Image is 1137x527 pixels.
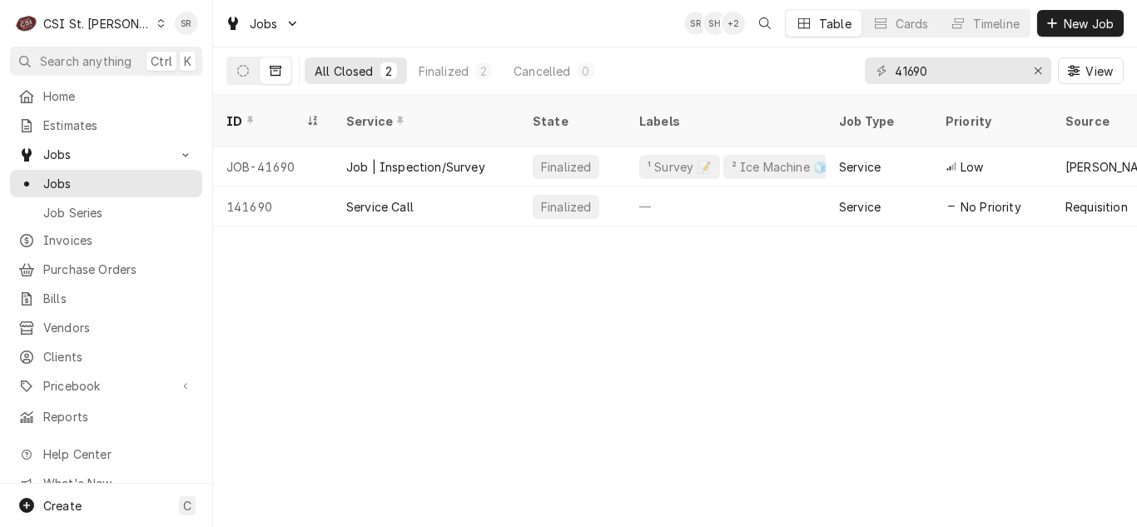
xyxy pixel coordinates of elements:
[752,10,778,37] button: Open search
[175,12,198,35] div: SR
[730,158,829,176] div: ² Ice Machine 🧊
[10,285,202,312] a: Bills
[43,319,194,336] span: Vendors
[43,261,194,278] span: Purchase Orders
[819,15,852,32] div: Table
[10,470,202,497] a: Go to What's New
[10,372,202,400] a: Go to Pricebook
[722,12,745,35] div: + 2
[896,15,929,32] div: Cards
[646,158,713,176] div: ¹ Survey 📝
[43,15,151,32] div: CSI St. [PERSON_NAME]
[15,12,38,35] div: CSI St. Louis's Avatar
[10,47,202,76] button: Search anythingCtrlK
[10,256,202,283] a: Purchase Orders
[346,112,503,130] div: Service
[226,112,303,130] div: ID
[539,158,593,176] div: Finalized
[1058,57,1124,84] button: View
[43,475,192,492] span: What's New
[43,87,194,105] span: Home
[684,12,708,35] div: Stephani Roth's Avatar
[213,147,333,186] div: JOB-41690
[961,198,1021,216] span: No Priority
[43,348,194,365] span: Clients
[175,12,198,35] div: Stephani Roth's Avatar
[10,440,202,468] a: Go to Help Center
[40,52,132,70] span: Search anything
[581,62,591,80] div: 0
[151,52,172,70] span: Ctrl
[626,186,826,226] div: —
[10,170,202,197] a: Jobs
[15,12,38,35] div: C
[184,52,191,70] span: K
[213,186,333,226] div: 141690
[946,112,1035,130] div: Priority
[43,445,192,463] span: Help Center
[346,158,485,176] div: Job | Inspection/Survey
[1037,10,1124,37] button: New Job
[684,12,708,35] div: SR
[10,403,202,430] a: Reports
[479,62,489,80] div: 2
[961,158,983,176] span: Low
[839,198,881,216] div: Service
[839,158,881,176] div: Service
[43,290,194,307] span: Bills
[183,497,191,515] span: C
[703,12,727,35] div: Sydney Hankins's Avatar
[218,10,306,37] a: Go to Jobs
[43,204,194,221] span: Job Series
[10,314,202,341] a: Vendors
[895,57,1020,84] input: Keyword search
[43,408,194,425] span: Reports
[10,343,202,370] a: Clients
[384,62,394,80] div: 2
[1060,15,1117,32] span: New Job
[539,198,593,216] div: Finalized
[43,117,194,134] span: Estimates
[10,199,202,226] a: Job Series
[10,141,202,168] a: Go to Jobs
[1025,57,1051,84] button: Erase input
[10,226,202,254] a: Invoices
[10,82,202,110] a: Home
[839,112,919,130] div: Job Type
[43,146,169,163] span: Jobs
[10,112,202,139] a: Estimates
[43,377,169,395] span: Pricebook
[973,15,1020,32] div: Timeline
[703,12,727,35] div: SH
[315,62,374,80] div: All Closed
[1065,198,1128,216] div: Requisition
[43,499,82,513] span: Create
[43,175,194,192] span: Jobs
[346,198,414,216] div: Service Call
[639,112,812,130] div: Labels
[1082,62,1116,80] span: View
[514,62,570,80] div: Cancelled
[43,231,194,249] span: Invoices
[250,15,278,32] span: Jobs
[419,62,469,80] div: Finalized
[533,112,613,130] div: State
